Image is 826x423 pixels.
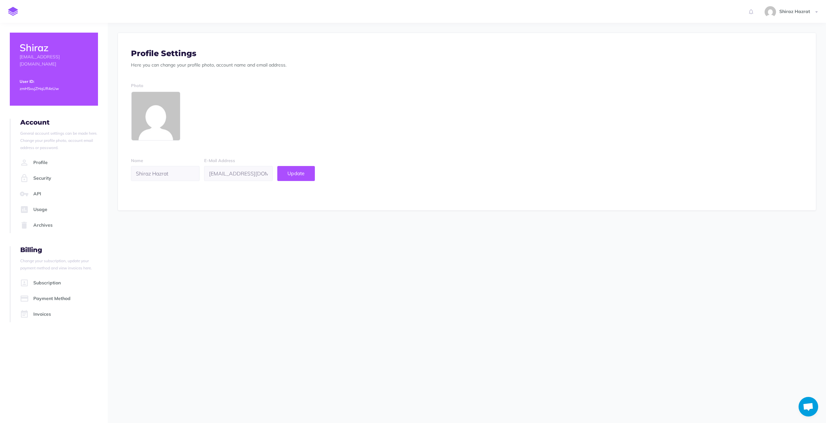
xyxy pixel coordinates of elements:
[131,157,143,164] label: Name
[20,258,92,270] small: Change your subscription, update your payment method and view invoices here.
[18,171,98,186] a: Security
[8,7,18,16] img: logo-mark.svg
[131,49,803,58] h3: Profile Settings
[776,8,813,14] span: Shiraz Hazrat
[20,79,34,84] small: User ID:
[18,202,98,218] a: Usage
[799,397,818,416] div: Open chat
[204,157,235,164] label: E-Mail Address
[18,155,98,171] a: Profile
[18,307,98,322] a: Invoices
[20,246,98,253] h4: Billing
[131,82,143,89] label: Photo
[20,131,97,150] small: General account settings can be made here. Change your profile photo, account email address or pa...
[20,53,88,68] p: [EMAIL_ADDRESS][DOMAIN_NAME]
[20,86,59,91] small: zmHSvujZHqUR4eUw
[20,42,88,53] h2: Shiraz
[18,275,98,291] a: Subscription
[20,119,98,126] h4: Account
[277,166,315,181] button: Update
[131,61,803,68] p: Here you can change your profile photo, account name and email address.
[18,186,98,202] a: API
[765,6,776,18] img: f24abfa90493f84c710da7b1c7ca5087.jpg
[18,218,98,233] a: Archives
[18,291,98,307] a: Payment Method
